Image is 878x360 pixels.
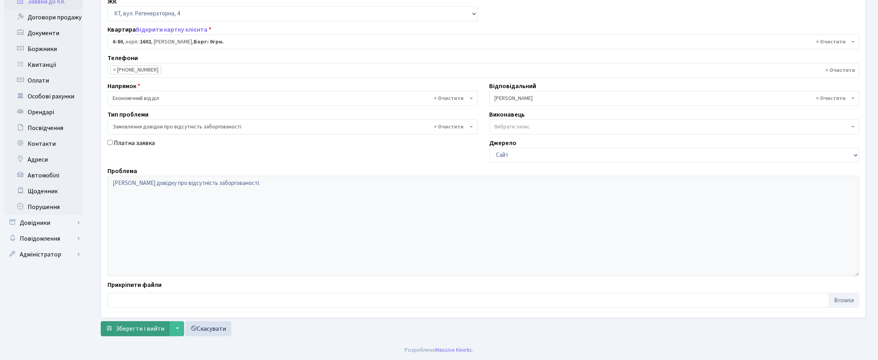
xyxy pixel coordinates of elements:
[107,25,211,34] label: Квартира
[4,89,83,104] a: Особові рахунки
[113,66,116,74] span: ×
[107,91,478,106] span: Економічний відділ
[113,38,850,46] span: <b>6-80</b>, корп.: <b>1602</b>, Клочко Ірина Леонідівна, <b>Борг: 0грн.</b>
[107,166,137,176] label: Проблема
[101,321,170,336] button: Зберегти і вийти
[113,123,468,131] span: Замовлення довідки про відсутність заборгованості
[434,94,464,102] span: Видалити всі елементи
[816,38,846,46] span: Видалити всі елементи
[107,81,140,91] label: Напрямок
[113,38,123,46] b: 6-80
[194,38,224,46] b: Борг: 0грн.
[4,231,83,247] a: Повідомлення
[4,215,83,231] a: Довідники
[4,9,83,25] a: Договори продажу
[4,120,83,136] a: Посвідчення
[140,38,151,46] b: 1602
[107,119,478,134] span: Замовлення довідки про відсутність заборгованості
[4,199,83,215] a: Порушення
[495,123,530,131] span: Вибрати запис
[490,138,517,148] label: Джерело
[4,136,83,152] a: Контакти
[4,25,83,41] a: Документи
[113,94,468,102] span: Економічний відділ
[4,57,83,73] a: Квитанції
[490,81,537,91] label: Відповідальний
[107,176,859,276] textarea: [PERSON_NAME] довідку про відсутність заборгованості.
[435,346,472,354] a: Massive Kinetic
[185,321,231,336] a: Скасувати
[107,34,859,49] span: <b>6-80</b>, корп.: <b>1602</b>, Клочко Ірина Леонідівна, <b>Борг: 0грн.</b>
[136,25,207,34] a: Відкрити картку клієнта
[434,123,464,131] span: Видалити всі елементи
[4,41,83,57] a: Боржники
[490,91,860,106] span: Корчун І.С.
[405,346,473,354] div: Розроблено .
[4,183,83,199] a: Щоденник
[490,110,525,119] label: Виконавець
[116,324,164,333] span: Зберегти і вийти
[110,66,161,74] li: (067) 762-51-02
[825,66,855,74] span: Видалити всі елементи
[107,110,149,119] label: Тип проблеми
[107,280,162,290] label: Прикріпити файли
[4,73,83,89] a: Оплати
[4,104,83,120] a: Орендарі
[107,53,138,63] label: Телефони
[4,152,83,168] a: Адреси
[4,168,83,183] a: Автомобілі
[4,247,83,262] a: Адміністратор
[495,94,850,102] span: Корчун І.С.
[816,94,846,102] span: Видалити всі елементи
[114,138,155,148] label: Платна заявка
